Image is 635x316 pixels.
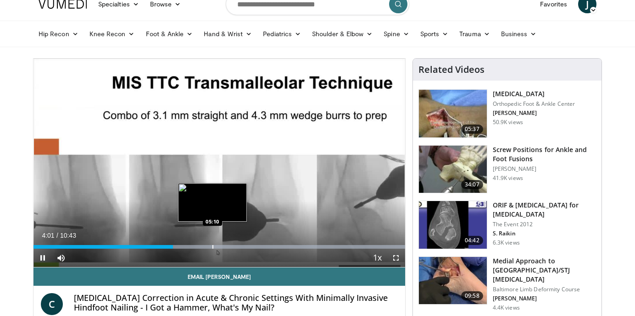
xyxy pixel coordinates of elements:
[60,232,76,239] span: 10:43
[419,257,487,305] img: b3e585cd-3312-456d-b1b7-4eccbcdb01ed.150x105_q85_crop-smart_upscale.jpg
[493,174,523,182] p: 41.9K views
[493,304,520,311] p: 4.4K views
[418,64,485,75] h4: Related Videos
[493,295,596,302] p: [PERSON_NAME]
[419,90,487,137] img: 545635_3.png.150x105_q85_crop-smart_upscale.jpg
[461,125,483,134] span: 05:37
[493,145,596,163] h3: Screw Positions for Ankle and Foot Fusions
[419,201,487,249] img: E-HI8y-Omg85H4KX4xMDoxOmtxOwKG7D_4.150x105_q85_crop-smart_upscale.jpg
[461,236,483,245] span: 04:42
[56,232,58,239] span: /
[461,180,483,189] span: 34:07
[493,100,575,108] p: Orthopedic Foot & Ankle Center
[493,221,596,228] p: The Event 2012
[461,291,483,300] span: 09:58
[84,25,140,43] a: Knee Recon
[52,249,70,267] button: Mute
[140,25,199,43] a: Foot & Ankle
[387,249,405,267] button: Fullscreen
[493,201,596,219] h3: ORIF & [MEDICAL_DATA] for [MEDICAL_DATA]
[33,59,405,267] video-js: Video Player
[493,165,596,173] p: [PERSON_NAME]
[306,25,378,43] a: Shoulder & Elbow
[493,119,523,126] p: 50.9K views
[493,286,596,293] p: Baltimore Limb Deformity Course
[41,293,63,315] a: C
[33,249,52,267] button: Pause
[493,109,575,117] p: [PERSON_NAME]
[493,239,520,246] p: 6.3K views
[418,145,596,194] a: 34:07 Screw Positions for Ankle and Foot Fusions [PERSON_NAME] 41.9K views
[33,267,405,286] a: Email [PERSON_NAME]
[33,25,84,43] a: Hip Recon
[418,201,596,249] a: 04:42 ORIF & [MEDICAL_DATA] for [MEDICAL_DATA] The Event 2012 S. Raikin 6.3K views
[493,89,575,98] h3: [MEDICAL_DATA]
[418,89,596,138] a: 05:37 [MEDICAL_DATA] Orthopedic Foot & Ankle Center [PERSON_NAME] 50.9K views
[198,25,257,43] a: Hand & Wrist
[493,230,596,237] p: S. Raikin
[368,249,387,267] button: Playback Rate
[33,245,405,249] div: Progress Bar
[257,25,306,43] a: Pediatrics
[74,293,398,313] h4: [MEDICAL_DATA] Correction in Acute & Chronic Settings With Minimally Invasive Hindfoot Nailing - ...
[42,232,54,239] span: 4:01
[419,146,487,193] img: 67572_0000_3.png.150x105_q85_crop-smart_upscale.jpg
[496,25,542,43] a: Business
[178,183,247,222] img: image.jpeg
[378,25,414,43] a: Spine
[415,25,454,43] a: Sports
[493,256,596,284] h3: Medial Approach to [GEOGRAPHIC_DATA]/STJ [MEDICAL_DATA]
[454,25,496,43] a: Trauma
[418,256,596,311] a: 09:58 Medial Approach to [GEOGRAPHIC_DATA]/STJ [MEDICAL_DATA] Baltimore Limb Deformity Course [PE...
